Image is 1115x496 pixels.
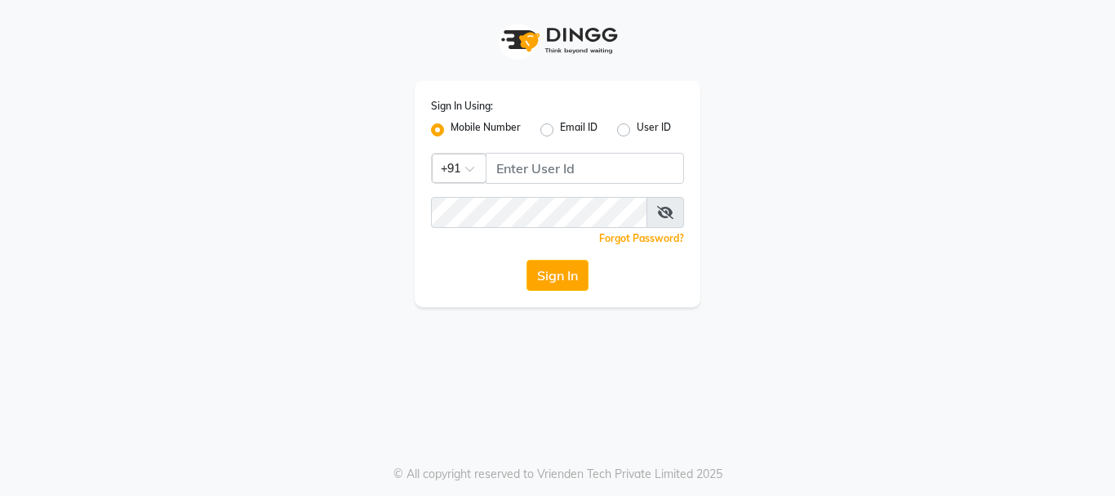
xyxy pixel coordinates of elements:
[451,120,521,140] label: Mobile Number
[431,99,493,114] label: Sign In Using:
[599,232,684,244] a: Forgot Password?
[560,120,597,140] label: Email ID
[431,197,647,228] input: Username
[637,120,671,140] label: User ID
[526,260,589,291] button: Sign In
[492,16,623,65] img: logo1.svg
[486,153,684,184] input: Username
